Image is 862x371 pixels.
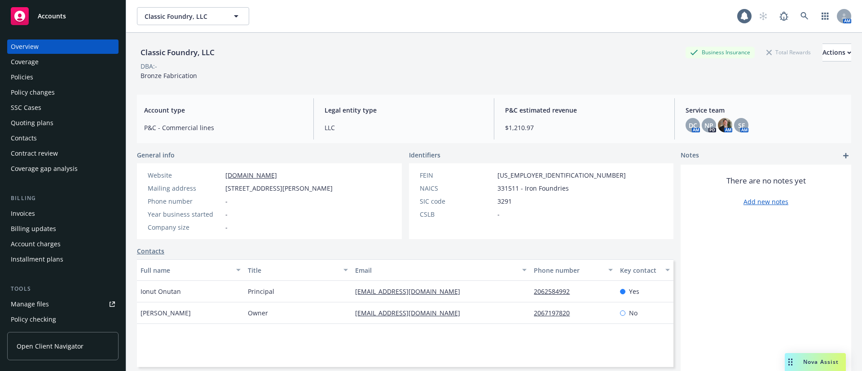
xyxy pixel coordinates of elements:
[148,210,222,219] div: Year business started
[726,175,806,186] span: There are no notes yet
[225,196,228,206] span: -
[704,121,713,130] span: NP
[355,266,517,275] div: Email
[137,259,244,281] button: Full name
[505,105,664,115] span: P&C estimated revenue
[689,121,697,130] span: DC
[497,210,500,219] span: -
[11,222,56,236] div: Billing updates
[718,118,732,132] img: photo
[686,105,844,115] span: Service team
[7,206,119,221] a: Invoices
[148,183,222,193] div: Mailing address
[420,183,494,193] div: NAICS
[244,259,352,281] button: Title
[225,183,333,193] span: [STREET_ADDRESS][PERSON_NAME]
[144,123,303,132] span: P&C - Commercial lines
[7,70,119,84] a: Policies
[11,85,55,100] div: Policy changes
[248,308,268,318] span: Owner
[11,70,33,84] div: Policies
[785,353,796,371] div: Drag to move
[11,312,56,327] div: Policy checking
[148,196,222,206] div: Phone number
[7,39,119,54] a: Overview
[137,47,218,58] div: Classic Foundry, LLC
[534,266,603,275] div: Phone number
[7,222,119,236] a: Billing updates
[352,259,530,281] button: Email
[225,210,228,219] span: -
[534,309,577,317] a: 2067197820
[11,100,41,115] div: SSC Cases
[7,194,119,203] div: Billing
[7,116,119,130] a: Quoting plans
[225,223,228,232] span: -
[11,161,78,176] div: Coverage gap analysis
[141,61,157,71] div: DBA: -
[11,146,58,161] div: Contract review
[822,44,851,61] div: Actions
[11,297,49,311] div: Manage files
[686,47,755,58] div: Business Insurance
[7,100,119,115] a: SSC Cases
[11,237,61,251] div: Account charges
[420,196,494,206] div: SIC code
[629,287,639,296] span: Yes
[816,7,834,25] a: Switch app
[497,170,626,180] span: [US_EMPLOYER_IDENTIFICATION_NUMBER]
[681,150,699,161] span: Notes
[141,71,197,80] span: Bronze Fabrication
[775,7,793,25] a: Report a Bug
[420,170,494,180] div: FEIN
[620,266,660,275] div: Key contact
[144,105,303,115] span: Account type
[325,105,483,115] span: Legal entity type
[762,47,815,58] div: Total Rewards
[148,223,222,232] div: Company size
[616,259,673,281] button: Key contact
[145,12,222,21] span: Classic Foundry, LLC
[325,123,483,132] span: LLC
[7,237,119,251] a: Account charges
[137,7,249,25] button: Classic Foundry, LLC
[141,287,181,296] span: Ionut Onutan
[38,13,66,20] span: Accounts
[7,146,119,161] a: Contract review
[141,266,231,275] div: Full name
[803,358,839,366] span: Nova Assist
[7,85,119,100] a: Policy changes
[409,150,440,160] span: Identifiers
[137,246,164,256] a: Contacts
[148,170,222,180] div: Website
[738,121,745,130] span: SF
[7,252,119,266] a: Installment plans
[7,4,119,29] a: Accounts
[355,287,467,296] a: [EMAIL_ADDRESS][DOMAIN_NAME]
[420,210,494,219] div: CSLB
[7,161,119,176] a: Coverage gap analysis
[840,150,851,161] a: add
[629,308,638,318] span: No
[505,123,664,132] span: $1,210.97
[7,131,119,145] a: Contacts
[11,116,53,130] div: Quoting plans
[11,39,39,54] div: Overview
[785,353,846,371] button: Nova Assist
[11,131,37,145] div: Contacts
[534,287,577,296] a: 2062584992
[497,196,512,206] span: 3291
[497,183,569,193] span: 331511 - Iron Foundries
[137,150,175,160] span: General info
[355,309,467,317] a: [EMAIL_ADDRESS][DOMAIN_NAME]
[7,312,119,327] a: Policy checking
[141,308,191,318] span: [PERSON_NAME]
[248,266,338,275] div: Title
[11,206,35,221] div: Invoices
[530,259,616,281] button: Phone number
[7,55,119,69] a: Coverage
[7,284,119,293] div: Tools
[248,287,274,296] span: Principal
[11,55,39,69] div: Coverage
[11,252,63,266] div: Installment plans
